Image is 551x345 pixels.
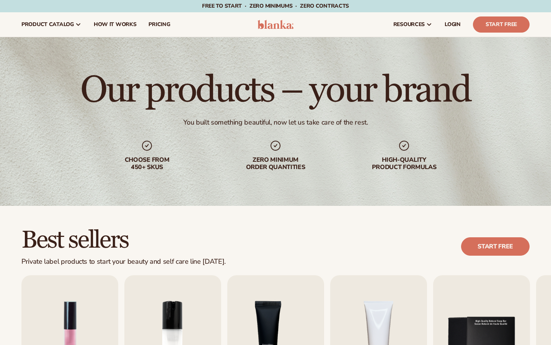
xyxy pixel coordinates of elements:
span: Free to start · ZERO minimums · ZERO contracts [202,2,349,10]
div: You built something beautiful, now let us take care of the rest. [183,118,368,127]
a: Start Free [473,16,530,33]
img: logo [258,20,294,29]
a: How It Works [88,12,143,37]
span: product catalog [21,21,74,28]
div: Zero minimum order quantities [227,156,324,171]
a: product catalog [15,12,88,37]
div: High-quality product formulas [355,156,453,171]
span: How It Works [94,21,137,28]
a: LOGIN [439,12,467,37]
div: Private label products to start your beauty and self care line [DATE]. [21,258,226,266]
h2: Best sellers [21,227,226,253]
span: resources [393,21,425,28]
h1: Our products – your brand [80,72,470,109]
div: Choose from 450+ Skus [98,156,196,171]
a: Start free [461,237,530,256]
a: pricing [142,12,176,37]
span: pricing [148,21,170,28]
a: resources [387,12,439,37]
span: LOGIN [445,21,461,28]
